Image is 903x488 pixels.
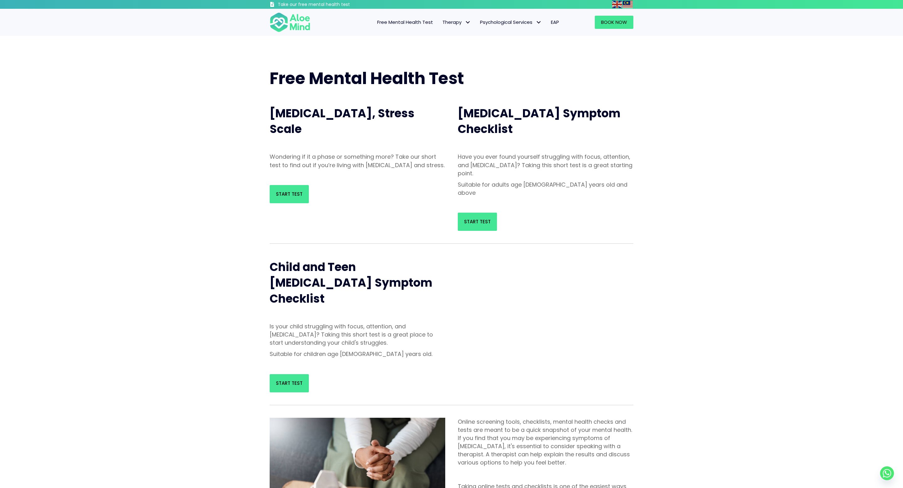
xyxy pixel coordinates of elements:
[475,16,546,29] a: Psychological ServicesPsychological Services: submenu
[372,16,438,29] a: Free Mental Health Test
[276,191,303,197] span: Start Test
[546,16,564,29] a: EAP
[270,105,415,137] span: [MEDICAL_DATA], Stress Scale
[623,1,633,8] a: Malay
[270,2,383,9] a: Take our free mental health test
[270,12,310,33] img: Aloe mind Logo
[601,19,627,25] span: Book Now
[270,322,445,347] p: Is your child struggling with focus, attention, and [MEDICAL_DATA]? Taking this short test is a g...
[458,181,633,197] p: Suitable for adults age [DEMOGRAPHIC_DATA] years old and above
[270,374,309,392] a: Start Test
[276,380,303,386] span: Start Test
[623,1,633,8] img: ms
[458,418,633,467] p: Online screening tools, checklists, mental health checks and tests are meant to be a quick snapsh...
[534,18,543,27] span: Psychological Services: submenu
[278,2,383,8] h3: Take our free mental health test
[458,153,633,177] p: Have you ever found yourself struggling with focus, attention, and [MEDICAL_DATA]? Taking this sh...
[270,153,445,169] p: Wondering if it a phase or something more? Take our short test to find out if you’re living with ...
[442,19,471,25] span: Therapy
[612,1,623,8] a: English
[270,185,309,203] a: Start Test
[438,16,475,29] a: TherapyTherapy: submenu
[270,259,432,307] span: Child and Teen [MEDICAL_DATA] Symptom Checklist
[595,16,633,29] a: Book Now
[319,16,564,29] nav: Menu
[551,19,559,25] span: EAP
[612,1,622,8] img: en
[458,213,497,231] a: Start Test
[464,218,491,225] span: Start Test
[270,67,464,90] span: Free Mental Health Test
[880,466,894,480] a: Whatsapp
[463,18,472,27] span: Therapy: submenu
[270,350,445,358] p: Suitable for children age [DEMOGRAPHIC_DATA] years old.
[458,105,620,137] span: [MEDICAL_DATA] Symptom Checklist
[377,19,433,25] span: Free Mental Health Test
[480,19,541,25] span: Psychological Services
